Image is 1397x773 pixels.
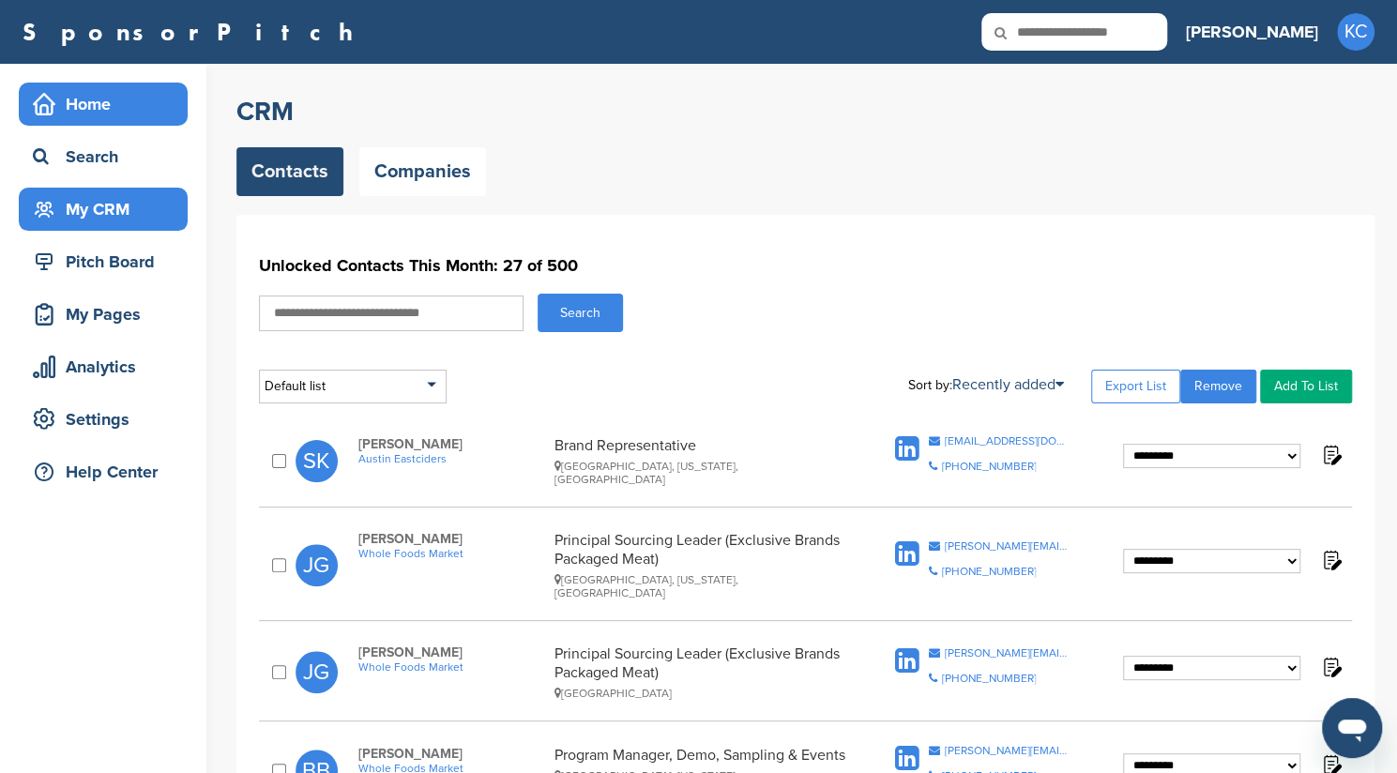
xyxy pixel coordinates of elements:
div: Settings [28,402,188,436]
a: SponsorPitch [23,20,365,44]
a: [PERSON_NAME] [1186,11,1318,53]
div: [PERSON_NAME][EMAIL_ADDRESS][PERSON_NAME][DOMAIN_NAME] [944,745,1069,756]
a: My CRM [19,188,188,231]
a: Whole Foods Market [358,547,545,560]
div: Search [28,140,188,174]
div: Principal Sourcing Leader (Exclusive Brands Packaged Meat) [554,531,846,599]
a: Contacts [236,147,343,196]
div: Analytics [28,350,188,384]
a: Companies [359,147,486,196]
a: Help Center [19,450,188,493]
div: [PERSON_NAME][EMAIL_ADDRESS][PERSON_NAME][DOMAIN_NAME] [944,647,1069,659]
a: Pitch Board [19,240,188,283]
img: Notes [1319,443,1343,466]
a: Home [19,83,188,126]
a: Recently added [952,375,1064,394]
h1: Unlocked Contacts This Month: 27 of 500 [259,249,1352,282]
h2: CRM [236,95,1374,129]
a: Analytics [19,345,188,388]
a: Settings [19,398,188,441]
a: My Pages [19,293,188,336]
a: Remove [1180,370,1256,403]
div: My Pages [28,297,188,331]
div: [GEOGRAPHIC_DATA] [554,687,846,700]
h3: [PERSON_NAME] [1186,19,1318,45]
div: [GEOGRAPHIC_DATA], [US_STATE], [GEOGRAPHIC_DATA] [554,460,846,486]
div: [GEOGRAPHIC_DATA], [US_STATE], [GEOGRAPHIC_DATA] [554,573,846,599]
span: [PERSON_NAME] [358,531,545,547]
div: [PHONE_NUMBER] [941,673,1036,684]
span: [PERSON_NAME] [358,746,545,762]
iframe: Button to launch messaging window [1322,698,1382,758]
span: [PERSON_NAME] [358,644,545,660]
span: [PERSON_NAME] [358,436,545,452]
a: Austin Eastciders [358,452,545,465]
a: Search [19,135,188,178]
img: Notes [1319,548,1343,571]
span: JG [296,651,338,693]
img: Notes [1319,655,1343,678]
div: Principal Sourcing Leader (Exclusive Brands Packaged Meat) [554,644,846,700]
button: Search [538,294,623,332]
a: Export List [1091,370,1180,403]
div: [EMAIL_ADDRESS][DOMAIN_NAME] [944,435,1069,447]
div: Pitch Board [28,245,188,279]
div: [PERSON_NAME][EMAIL_ADDRESS][PERSON_NAME][DOMAIN_NAME] [944,540,1069,552]
a: Add To List [1260,370,1352,403]
div: My CRM [28,192,188,226]
div: Sort by: [908,377,1064,392]
div: [PHONE_NUMBER] [941,461,1036,472]
div: [PHONE_NUMBER] [941,566,1036,577]
span: JG [296,544,338,586]
div: Brand Representative [554,436,846,486]
span: KC [1337,13,1374,51]
div: Default list [259,370,447,403]
a: Whole Foods Market [358,660,545,674]
span: SK [296,440,338,482]
div: Help Center [28,455,188,489]
div: Home [28,87,188,121]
